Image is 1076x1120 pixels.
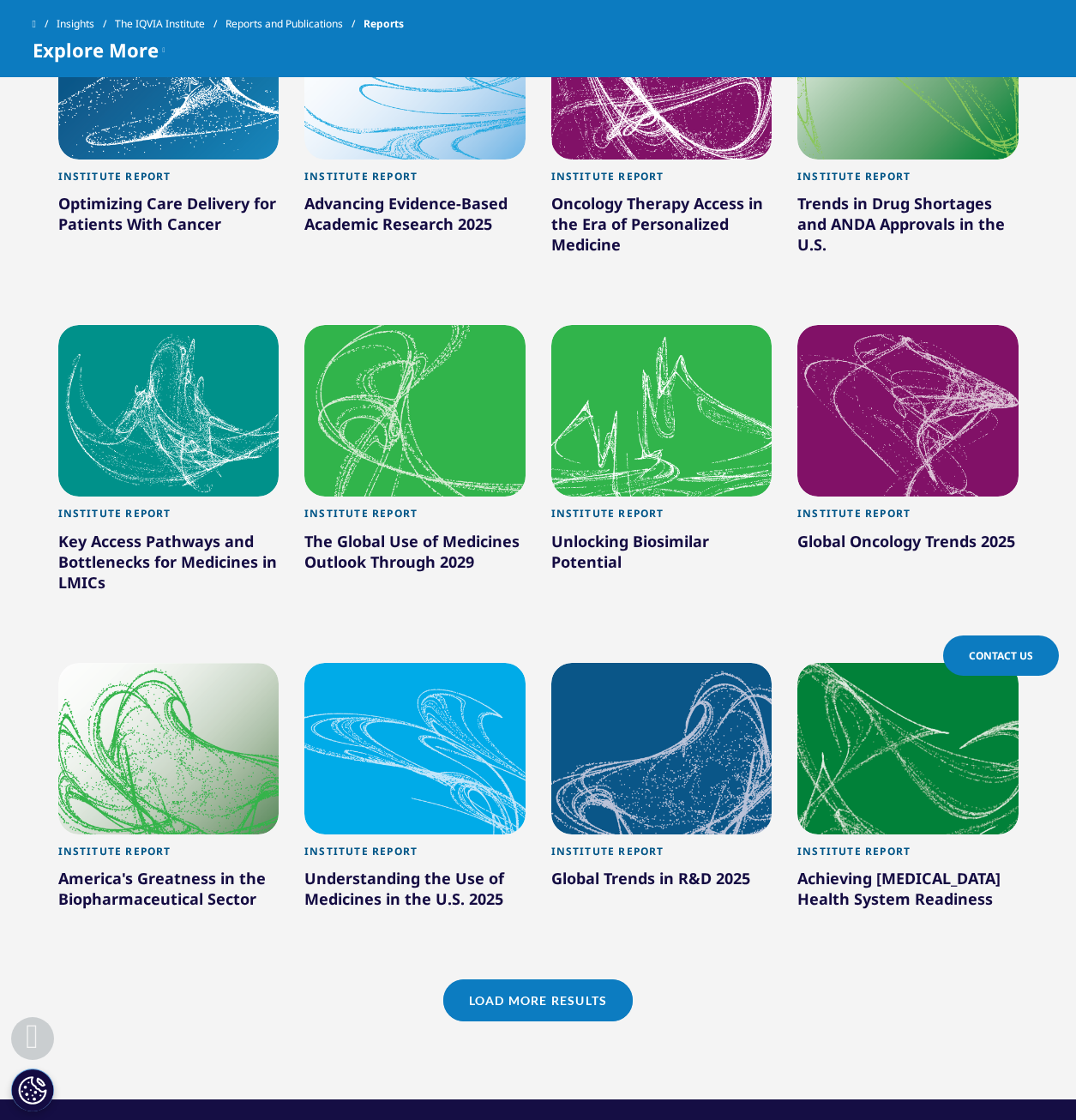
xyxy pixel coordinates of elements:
[57,9,115,39] a: Insights
[304,160,526,279] a: Institute Report Advancing Evidence-Based Academic Research 2025
[797,193,1019,262] div: Trends in Drug Shortages and ANDA Approvals in the U.S.
[797,834,1019,954] a: Institute Report Achieving [MEDICAL_DATA] Health System Readiness
[797,507,1019,530] div: Institute Report
[115,9,225,39] a: The IQVIA Institute
[304,845,526,868] div: Institute Report
[797,160,1019,299] a: Institute Report Trends in Drug Shortages and ANDA Approvals in the U.S.
[58,193,280,241] div: Optimizing Care Delivery for Patients With Cancer
[551,868,772,895] div: Global Trends in R&D 2025
[551,531,772,579] div: Unlocking Biosimilar Potential
[551,845,772,868] div: Institute Report
[58,170,280,193] div: Institute Report
[551,834,772,933] a: Institute Report Global Trends in R&D 2025
[58,497,280,636] a: Institute Report Key Access Pathways and Bottlenecks for Medicines in LMICs
[797,868,1019,916] div: Achieving [MEDICAL_DATA] Health System Readiness
[225,9,364,39] a: Reports and Publications
[33,39,159,60] span: Explore More
[304,193,526,241] div: Advancing Evidence-Based Academic Research 2025
[58,531,280,599] div: Key Access Pathways and Bottlenecks for Medicines in LMICs
[58,834,280,954] a: Institute Report America's Greatness in the Biopharmaceutical Sector
[969,648,1033,663] span: Contact Us
[304,497,526,616] a: Institute Report The Global Use of Medicines Outlook Through 2029
[58,868,280,916] div: America's Greatness in the Biopharmaceutical Sector
[304,868,526,916] div: Understanding the Use of Medicines in the U.S. 2025
[58,160,280,279] a: Institute Report Optimizing Care Delivery for Patients With Cancer
[551,497,772,616] a: Institute Report Unlocking Biosimilar Potential
[304,507,526,530] div: Institute Report
[551,170,772,193] div: Institute Report
[797,531,1019,558] div: Global Oncology Trends 2025
[304,834,526,954] a: Institute Report Understanding the Use of Medicines in the U.S. 2025
[304,170,526,193] div: Institute Report
[58,845,280,868] div: Institute Report
[551,507,772,530] div: Institute Report
[364,9,404,39] span: Reports
[443,979,633,1021] a: Load More Results
[58,507,280,530] div: Institute Report
[797,170,1019,193] div: Institute Report
[551,193,772,262] div: Oncology Therapy Access in the Era of Personalized Medicine
[797,497,1019,595] a: Institute Report Global Oncology Trends 2025
[551,160,772,299] a: Institute Report Oncology Therapy Access in the Era of Personalized Medicine
[943,635,1059,676] a: Contact Us
[304,531,526,579] div: The Global Use of Medicines Outlook Through 2029
[797,845,1019,868] div: Institute Report
[11,1069,54,1111] button: Cookies Settings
